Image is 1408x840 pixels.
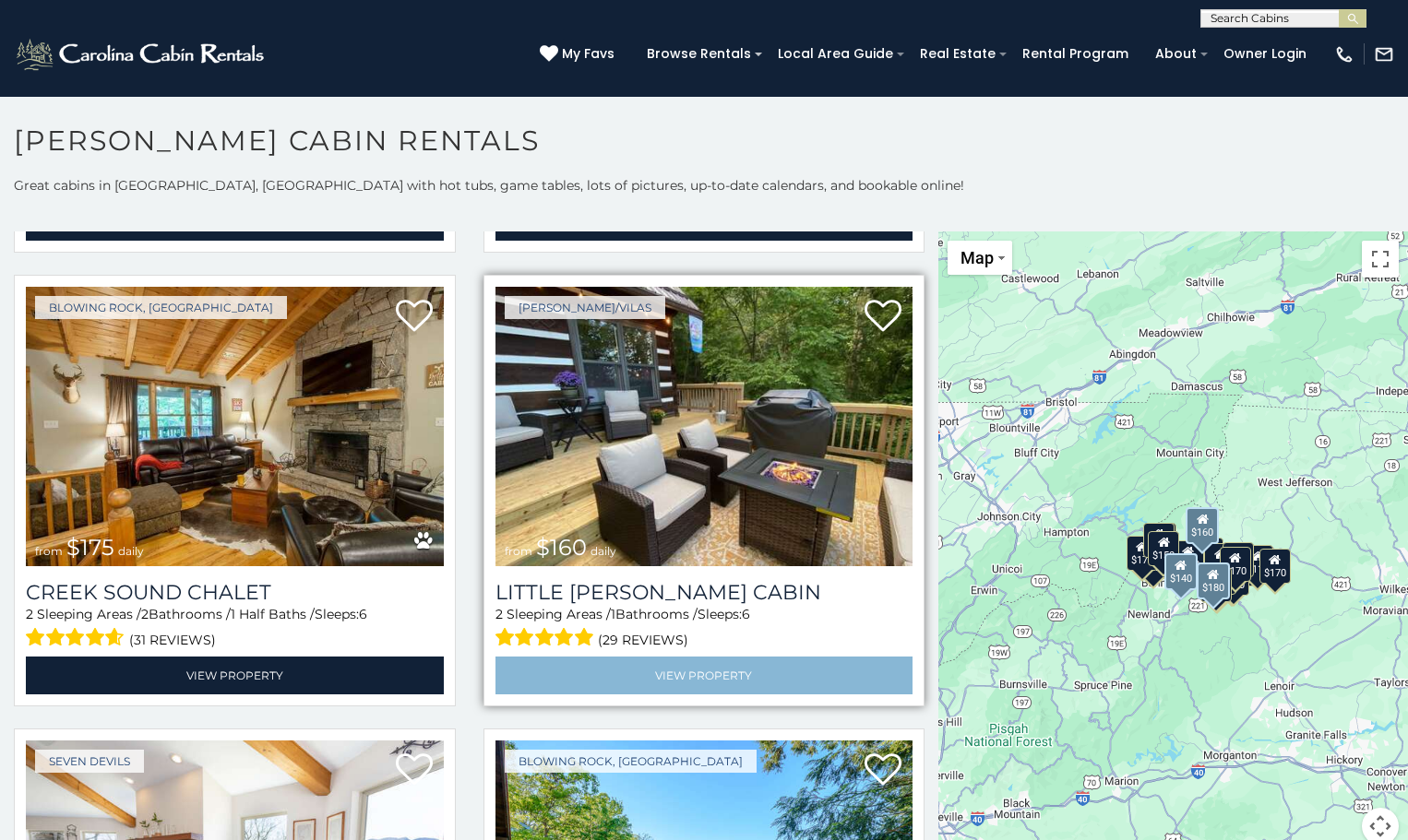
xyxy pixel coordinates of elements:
[591,544,616,558] span: daily
[26,605,444,652] div: Sleeping Areas / Bathrooms / Sleeps:
[35,296,287,319] a: Blowing Rock, [GEOGRAPHIC_DATA]
[26,657,444,694] a: View Property
[769,40,902,68] a: Local Area Guide
[66,534,114,561] span: $175
[611,606,615,622] span: 1
[742,606,750,622] span: 6
[1334,44,1354,65] img: phone-regular-white.png
[1186,507,1219,544] div: $160
[1163,553,1197,590] div: $140
[1126,536,1157,571] div: $170
[536,534,587,561] span: $160
[562,44,615,64] span: My Favs
[495,580,913,605] h3: Little Birdsong Cabin
[495,605,913,652] div: Sleeping Areas / Bathrooms / Sleeps:
[1148,531,1179,566] div: $150
[505,544,532,558] span: from
[1223,542,1254,577] div: $175
[495,287,913,566] a: Little Birdsong Cabin from $160 daily
[1197,562,1230,599] div: $180
[1259,548,1290,583] div: $170
[540,44,619,65] a: My Favs
[495,606,503,622] span: 2
[1137,542,1168,577] div: $215
[396,298,433,337] a: Add to favorites
[1242,545,1273,580] div: $115
[141,606,149,622] span: 2
[26,606,33,622] span: 2
[1146,40,1206,68] a: About
[26,287,444,566] a: Creek Sound Chalet from $175 daily
[911,40,1005,68] a: Real Estate
[505,296,665,319] a: [PERSON_NAME]/Vilas
[129,628,216,652] span: (31 reviews)
[865,298,901,337] a: Add to favorites
[1214,40,1316,68] a: Owner Login
[1362,241,1399,278] button: Toggle fullscreen view
[1220,547,1251,582] div: $170
[118,544,144,558] span: daily
[35,544,63,558] span: from
[1374,44,1394,65] img: mail-regular-white.png
[638,40,760,68] a: Browse Rentals
[505,750,757,773] a: Blowing Rock, [GEOGRAPHIC_DATA]
[495,580,913,605] a: Little [PERSON_NAME] Cabin
[495,287,913,566] img: Little Birdsong Cabin
[26,580,444,605] a: Creek Sound Chalet
[26,287,444,566] img: Creek Sound Chalet
[1204,542,1235,577] div: $120
[359,606,367,622] span: 6
[1218,560,1249,595] div: $140
[14,36,269,73] img: White-1-2.png
[1200,566,1232,601] div: $175
[1201,567,1233,602] div: $155
[35,750,144,773] a: Seven Devils
[1143,523,1175,558] div: $135
[1013,40,1138,68] a: Rental Program
[961,248,994,267] span: Map
[598,628,688,652] span: (29 reviews)
[231,606,315,622] span: 1 Half Baths /
[495,657,913,694] a: View Property
[948,241,1012,275] button: Change map style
